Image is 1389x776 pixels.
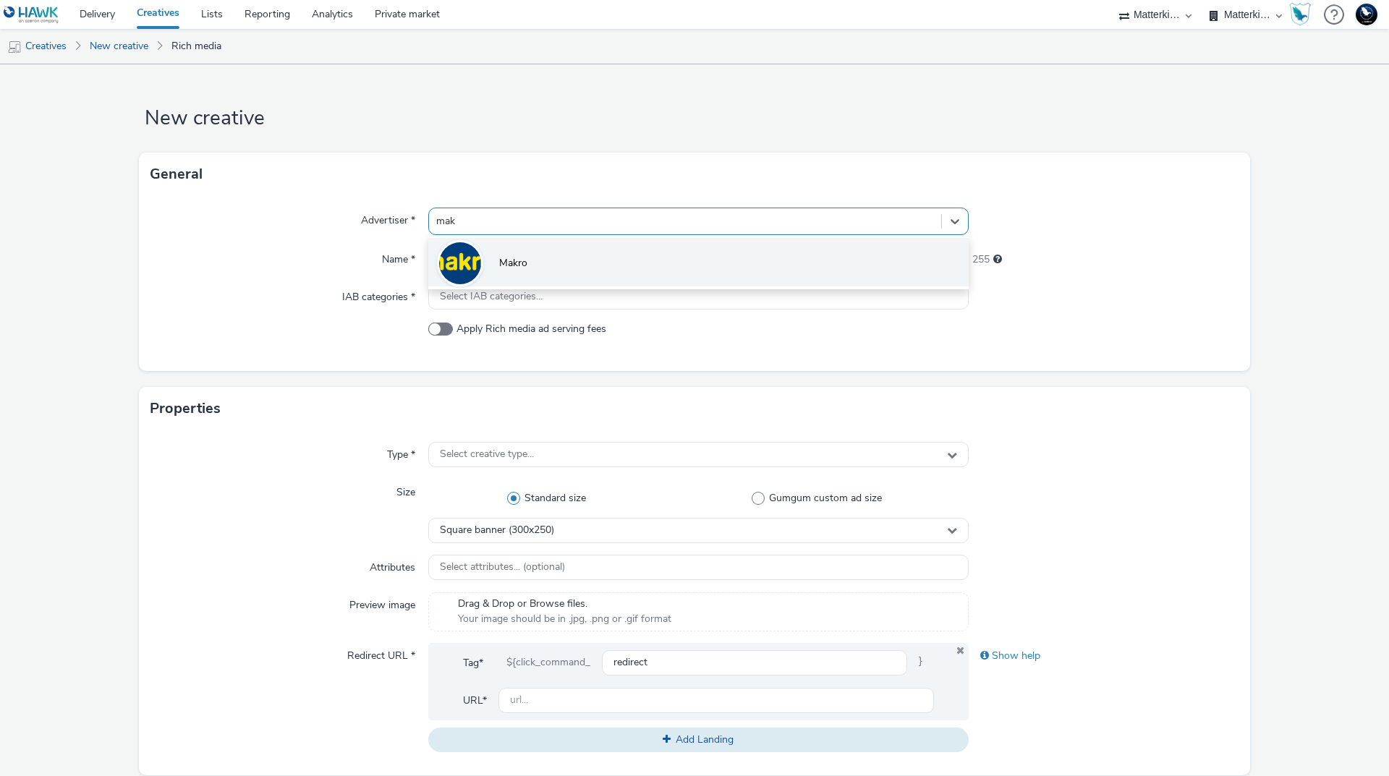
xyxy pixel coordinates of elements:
span: Select IAB categories... [440,291,543,303]
div: ${click_command_ [495,650,602,676]
span: Standard size [524,491,586,506]
img: undefined Logo [4,6,59,24]
span: Apply Rich media ad serving fees [456,322,606,336]
a: Rich media [164,29,229,64]
label: Advertiser * [355,208,421,228]
span: } [907,650,934,676]
div: Maximum 255 characters [993,252,1002,267]
span: Square banner (300x250) [440,524,554,537]
img: mobile [7,40,22,54]
label: Redirect URL * [341,643,421,663]
label: Type * [381,442,421,462]
a: New creative [82,29,156,64]
a: Hawk Academy [1289,3,1317,26]
img: Makro [439,242,481,284]
span: 255 [972,252,990,267]
span: Your image should be in .jpg, .png or .gif format [458,612,671,626]
span: Makro [499,256,527,270]
h3: General [150,163,203,185]
label: IAB categories * [336,284,421,304]
button: Add Landing [428,728,969,752]
label: Preview image [344,592,421,613]
h3: Properties [150,398,221,419]
h1: New creative [139,105,1250,132]
img: Hawk Academy [1289,3,1311,26]
div: Show help [969,643,1239,669]
span: Select creative type... [440,448,534,461]
span: Drag & Drop or Browse files. [458,597,671,611]
span: Gumgum custom ad size [769,491,882,506]
label: Size [391,479,421,500]
input: url... [498,688,934,713]
label: Attributes [364,555,421,575]
span: Select attributes... (optional) [440,561,565,574]
label: Name * [376,247,421,267]
img: Support Hawk [1356,4,1377,25]
span: Add Landing [676,733,734,746]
